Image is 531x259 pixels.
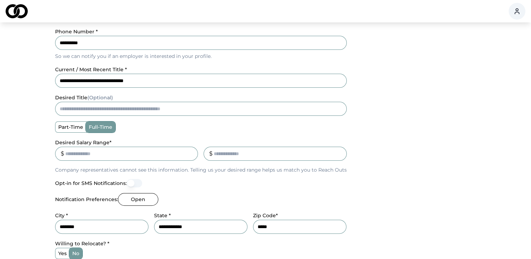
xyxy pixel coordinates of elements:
label: part-time [55,122,86,132]
label: yes [55,248,69,259]
p: So we can notify you if an employer is interested in your profile. [55,53,347,60]
label: Desired Salary Range * [55,139,112,146]
label: Phone Number * [55,28,98,35]
label: _ [204,139,206,146]
label: desired title [55,94,113,101]
label: State * [154,212,171,219]
p: Company representatives cannot see this information. Telling us your desired range helps us match... [55,166,347,173]
img: logo [6,4,28,18]
span: (Optional) [87,94,113,101]
div: $ [209,150,213,158]
button: Open [118,193,158,206]
div: $ [61,150,64,158]
label: City * [55,212,68,219]
label: full-time [86,122,115,132]
label: current / most recent title * [55,66,127,73]
label: no [69,248,82,259]
label: Zip Code* [253,212,278,219]
label: Notification Preferences: [55,197,118,202]
label: Willing to Relocate? * [55,240,109,247]
label: Opt-in for SMS Notifications: [55,181,127,186]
